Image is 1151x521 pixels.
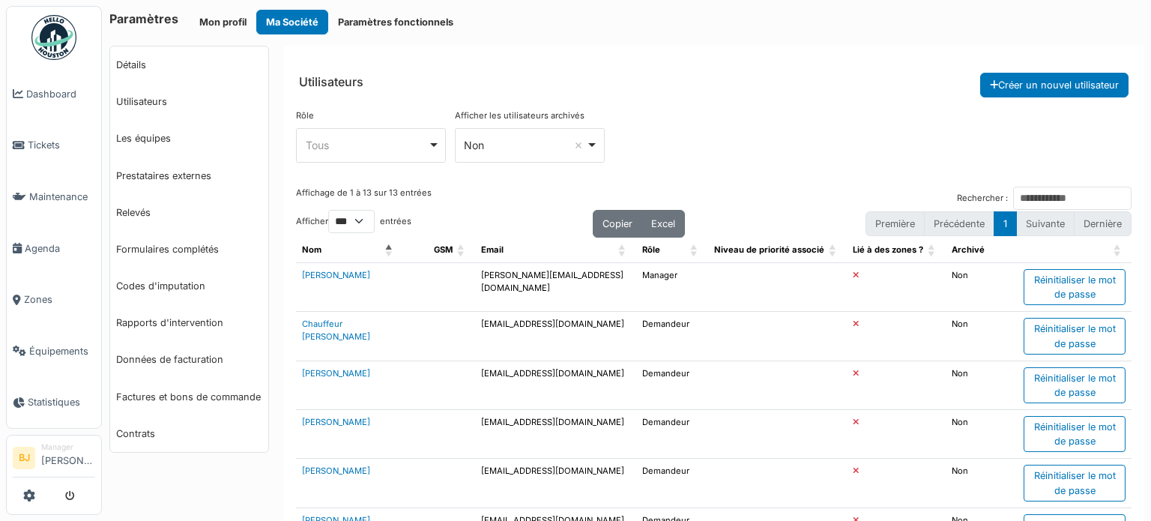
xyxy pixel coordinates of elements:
span: Zones [24,292,95,307]
span: Nom: Activate to invert sorting [385,238,394,262]
div: Réinitialiser le mot de passe [1024,367,1126,403]
li: [PERSON_NAME] [41,442,95,474]
a: Formulaires complétés [110,231,268,268]
label: Afficher les utilisateurs archivés [455,109,584,122]
select: Afficherentrées [328,210,375,233]
button: Créer un nouvel utilisateur [980,73,1129,97]
span: Email [481,244,504,255]
h6: Paramètres [109,12,178,26]
td: Non [946,410,1018,459]
td: [PERSON_NAME][EMAIL_ADDRESS][DOMAIN_NAME] [475,262,637,311]
a: Statistiques [7,377,101,429]
td: Demandeur [636,459,708,508]
td: Demandeur [636,312,708,361]
button: 1 [994,211,1017,236]
span: Lié à des zones ? [853,244,923,255]
label: Rôle [296,109,314,122]
button: Remove item: 'false' [571,138,586,153]
span: : Activate to sort [1114,238,1123,262]
div: Réinitialiser le mot de passe [1024,416,1126,452]
span: Excel [651,218,675,229]
a: [PERSON_NAME] [302,270,370,280]
span: Maintenance [29,190,95,204]
a: Contrats [110,415,268,452]
li: BJ [13,447,35,469]
td: Non [946,262,1018,311]
a: Agenda [7,223,101,274]
span: Statistiques [28,395,95,409]
label: Rechercher : [957,192,1008,205]
a: BJ Manager[PERSON_NAME] [13,442,95,478]
button: Excel [641,210,685,238]
span: Archivé [952,244,985,255]
button: Paramètres fonctionnels [328,10,463,34]
label: Afficher entrées [296,210,411,233]
span: Équipements [29,344,95,358]
div: Affichage de 1 à 13 sur 13 entrées [296,187,432,210]
span: Niveau de priorité associé [714,244,824,255]
a: Détails [110,46,268,83]
a: [PERSON_NAME] [302,466,370,476]
td: Non [946,312,1018,361]
a: Tickets [7,120,101,172]
span: Tickets [28,138,95,152]
span: Nom [302,244,321,255]
div: Réinitialiser le mot de passe [1024,318,1126,354]
a: Utilisateurs [110,83,268,120]
a: Dashboard [7,68,101,120]
td: Non [946,361,1018,409]
td: [EMAIL_ADDRESS][DOMAIN_NAME] [475,312,637,361]
td: Manager [636,262,708,311]
a: Données de facturation [110,341,268,378]
span: GSM: Activate to sort [457,238,466,262]
td: Demandeur [636,361,708,409]
a: Relevés [110,194,268,231]
td: [EMAIL_ADDRESS][DOMAIN_NAME] [475,459,637,508]
div: Manager [41,442,95,453]
a: Codes d'imputation [110,268,268,304]
button: Ma Société [256,10,328,34]
span: GSM [434,244,453,255]
td: [EMAIL_ADDRESS][DOMAIN_NAME] [475,361,637,409]
span: Rôle [642,244,660,255]
span: Niveau de priorité associé : Activate to sort [829,238,838,262]
nav: pagination [865,211,1132,236]
div: Non [464,137,586,153]
span: Lié à des zones ?: Activate to sort [928,238,937,262]
div: Tous [306,137,428,153]
a: [PERSON_NAME] [302,417,370,427]
a: Zones [7,274,101,325]
a: Maintenance [7,171,101,223]
span: Agenda [25,241,95,256]
button: Copier [593,210,642,238]
td: Demandeur [636,410,708,459]
a: [PERSON_NAME] [302,368,370,379]
a: Chauffeur [PERSON_NAME] [302,319,370,342]
a: Rapports d'intervention [110,304,268,341]
a: Équipements [7,325,101,377]
div: Réinitialiser le mot de passe [1024,465,1126,501]
span: Dashboard [26,87,95,101]
h6: Utilisateurs [299,75,363,89]
img: Badge_color-CXgf-gQk.svg [31,15,76,60]
span: Copier [602,218,632,229]
button: Mon profil [190,10,256,34]
a: Les équipes [110,120,268,157]
span: Rôle: Activate to sort [690,238,699,262]
td: [EMAIL_ADDRESS][DOMAIN_NAME] [475,410,637,459]
a: Factures et bons de commande [110,379,268,415]
a: Prestataires externes [110,157,268,194]
span: Email: Activate to sort [618,238,627,262]
div: Réinitialiser le mot de passe [1024,269,1126,305]
td: Non [946,459,1018,508]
